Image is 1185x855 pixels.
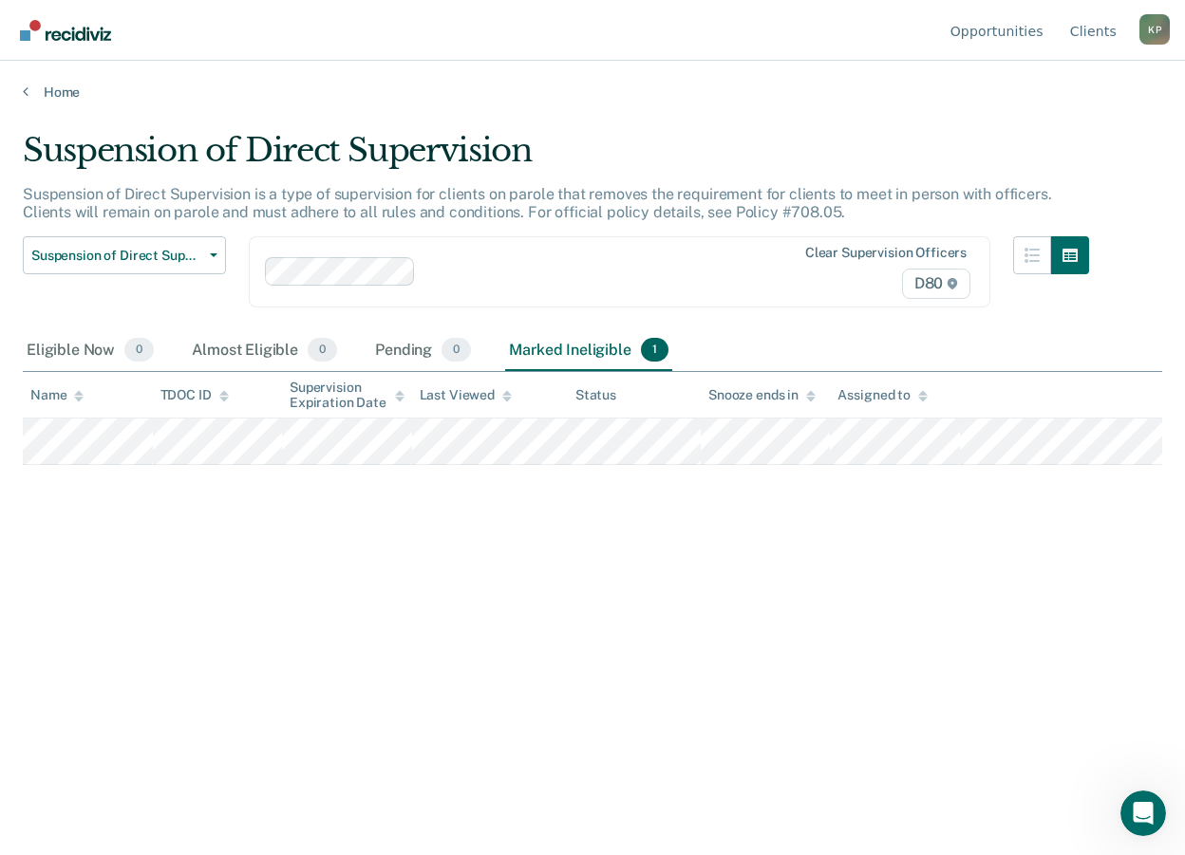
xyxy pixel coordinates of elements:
button: Profile dropdown button [1139,14,1170,45]
img: Recidiviz [20,20,111,41]
button: Suspension of Direct Supervision [23,236,226,274]
div: Marked Ineligible1 [505,330,672,372]
div: Status [575,387,616,403]
div: Suspension of Direct Supervision [23,131,1089,185]
div: Eligible Now0 [23,330,158,372]
div: K P [1139,14,1170,45]
span: Suspension of Direct Supervision [31,248,202,264]
div: Supervision Expiration Date [290,380,404,412]
div: Pending0 [371,330,475,372]
iframe: Intercom live chat [1120,790,1166,836]
span: D80 [902,269,970,299]
div: Name [30,387,84,403]
div: TDOC ID [160,387,229,403]
p: Suspension of Direct Supervision is a type of supervision for clients on parole that removes the ... [23,185,1052,221]
div: Snooze ends in [708,387,816,403]
div: Clear supervision officers [805,245,967,261]
span: 0 [308,338,337,362]
span: 0 [442,338,471,362]
div: Last Viewed [420,387,512,403]
div: Almost Eligible0 [188,330,341,372]
span: 0 [124,338,154,362]
span: 1 [641,338,668,362]
div: Assigned to [837,387,927,403]
a: Home [23,84,1162,101]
